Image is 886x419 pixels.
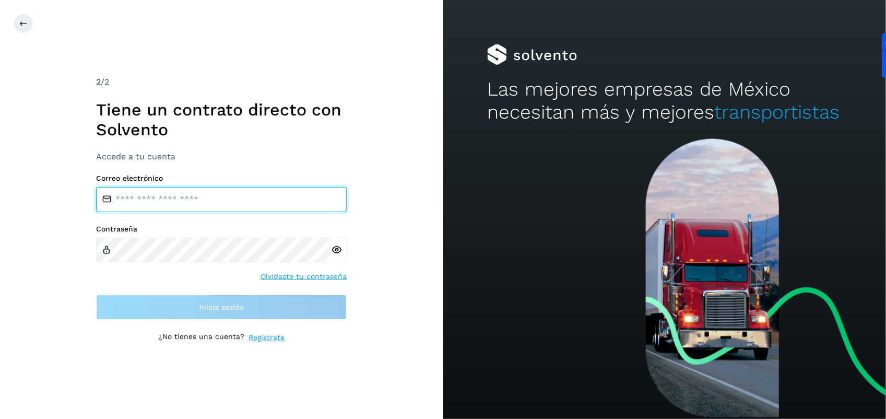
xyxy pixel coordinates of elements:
button: Inicia sesión [96,295,347,320]
p: ¿No tienes una cuenta? [158,332,244,343]
a: Olvidaste tu contraseña [261,271,347,282]
div: /2 [96,76,347,88]
label: Contraseña [96,225,347,234]
h2: Las mejores empresas de México necesitan más y mejores [487,78,842,124]
h1: Tiene un contrato directo con Solvento [96,100,347,140]
h3: Accede a tu cuenta [96,152,347,161]
label: Correo electrónico [96,174,347,183]
a: Regístrate [249,332,285,343]
span: 2 [96,77,101,87]
span: Inicia sesión [199,304,244,311]
span: transportistas [714,101,840,123]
